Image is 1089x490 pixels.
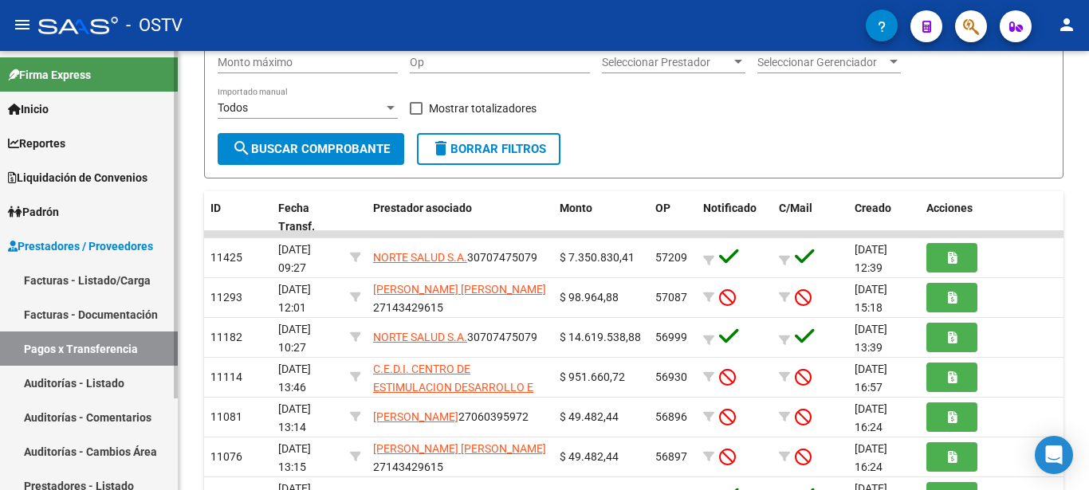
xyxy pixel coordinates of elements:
span: Padrón [8,203,59,221]
span: [PERSON_NAME] [PERSON_NAME] [373,283,546,296]
span: 56999 [655,331,687,343]
span: 57087 [655,291,687,304]
span: Seleccionar Gerenciador [757,56,887,69]
span: $ 49.482,44 [560,450,619,463]
mat-icon: menu [13,15,32,34]
span: 27143429615 [373,283,546,314]
span: [DATE] 13:46 [278,363,311,394]
datatable-header-cell: ID [204,191,272,244]
span: 11081 [210,410,242,423]
span: [PERSON_NAME] [PERSON_NAME] [373,442,546,455]
span: [DATE] 16:24 [855,442,887,473]
span: NORTE SALUD S.A. [373,251,467,264]
datatable-header-cell: Creado [848,191,920,244]
span: Buscar Comprobante [232,142,390,156]
span: $ 49.482,44 [560,410,619,423]
span: [DATE] 13:15 [278,442,311,473]
div: Open Intercom Messenger [1035,436,1073,474]
span: 27143429615 [373,442,546,473]
mat-icon: person [1057,15,1076,34]
span: 56896 [655,410,687,423]
span: Inicio [8,100,49,118]
datatable-header-cell: Monto [553,191,649,244]
span: C.E.D.I. CENTRO DE ESTIMULACION DESARROLLO E INTEGRACION S.R.L. [373,363,533,412]
span: 57209 [655,251,687,264]
span: 11293 [210,291,242,304]
span: Fecha Transf. [278,202,315,233]
span: [DATE] 12:39 [855,243,887,274]
datatable-header-cell: Acciones [920,191,1063,244]
span: Notificado [703,202,757,214]
span: 11182 [210,331,242,343]
span: Firma Express [8,66,91,84]
span: 30707475079 [373,251,537,264]
span: ID [210,202,221,214]
datatable-header-cell: Notificado [697,191,773,244]
span: [DATE] 16:24 [855,402,887,433]
span: Prestadores / Proveedores [8,237,153,255]
span: $ 951.660,72 [560,370,625,383]
span: 11425 [210,251,242,264]
span: [DATE] 10:27 [278,323,311,354]
span: [DATE] 15:18 [855,283,887,314]
button: Borrar Filtros [417,133,560,165]
span: 11076 [210,450,242,463]
span: Reportes [8,135,65,152]
span: $ 14.619.538,88 [560,331,641,343]
span: [DATE] 09:27 [278,243,311,274]
span: Seleccionar Prestador [602,56,731,69]
span: [DATE] 12:01 [278,283,311,314]
span: - OSTV [126,8,183,43]
datatable-header-cell: OP [649,191,697,244]
span: [DATE] 13:39 [855,323,887,354]
span: Borrar Filtros [431,142,546,156]
span: $ 98.964,88 [560,291,619,304]
span: 11114 [210,370,242,383]
datatable-header-cell: Prestador asociado [367,191,553,244]
mat-icon: search [232,139,251,158]
span: Liquidación de Convenios [8,169,147,186]
span: [PERSON_NAME] [373,410,458,423]
span: C/Mail [779,202,812,214]
datatable-header-cell: C/Mail [773,191,848,244]
span: $ 7.350.830,41 [560,251,635,264]
span: [DATE] 13:14 [278,402,311,433]
span: OP [655,202,670,214]
span: 27060395972 [373,410,529,423]
button: Buscar Comprobante [218,133,404,165]
span: Prestador asociado [373,202,472,214]
span: 56930 [655,370,687,383]
span: [DATE] 16:57 [855,363,887,394]
span: 56897 [655,450,687,463]
span: Acciones [926,202,973,214]
mat-icon: delete [431,139,450,158]
span: Todos [218,101,248,114]
span: Mostrar totalizadores [429,99,537,118]
datatable-header-cell: Fecha Transf. [272,191,344,244]
span: NORTE SALUD S.A. [373,331,467,343]
span: 30707475079 [373,331,537,343]
span: Creado [855,202,891,214]
span: Monto [560,202,592,214]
